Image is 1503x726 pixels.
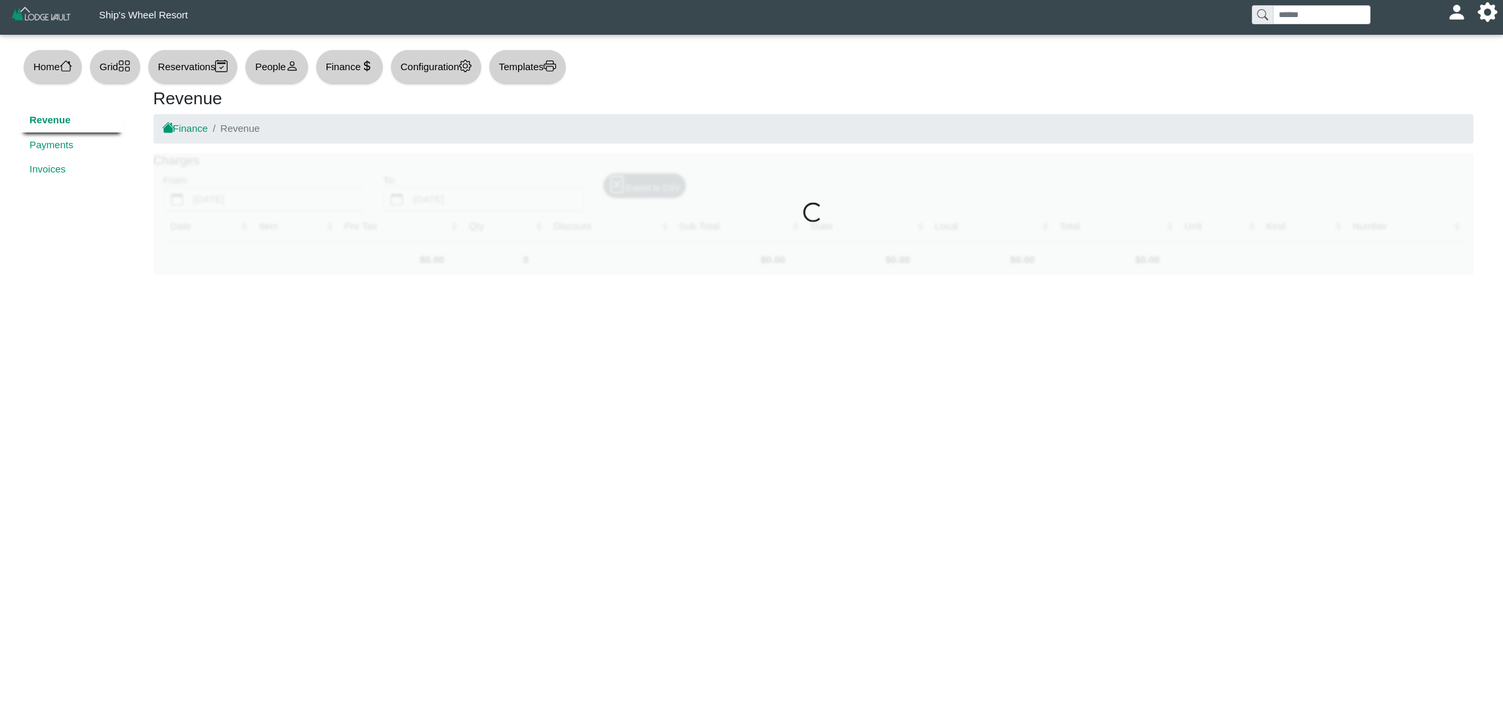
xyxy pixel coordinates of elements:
[390,49,482,85] button: Configurationgear
[315,49,384,85] button: Financecurrency dollar
[23,49,83,85] button: Homehouse
[459,60,471,72] svg: gear
[89,49,141,85] button: Gridgrid
[489,49,567,85] button: Templatesprinter
[1483,7,1493,17] svg: gear fill
[163,123,208,134] a: house fillFinance
[245,49,308,85] button: Peopleperson
[20,132,124,157] a: Payments
[163,123,173,133] svg: house fill
[220,123,260,134] span: Revenue
[118,60,130,72] svg: grid
[153,89,1474,110] h3: Revenue
[286,60,298,72] svg: person
[544,60,556,72] svg: printer
[148,49,238,85] button: Reservationscalendar2 check
[1257,9,1268,20] svg: search
[60,60,72,72] svg: house
[1452,7,1462,17] svg: person fill
[20,157,124,182] a: Invoices
[20,108,124,133] a: Revenue
[361,60,373,72] svg: currency dollar
[215,60,228,72] svg: calendar2 check
[10,5,73,28] img: Z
